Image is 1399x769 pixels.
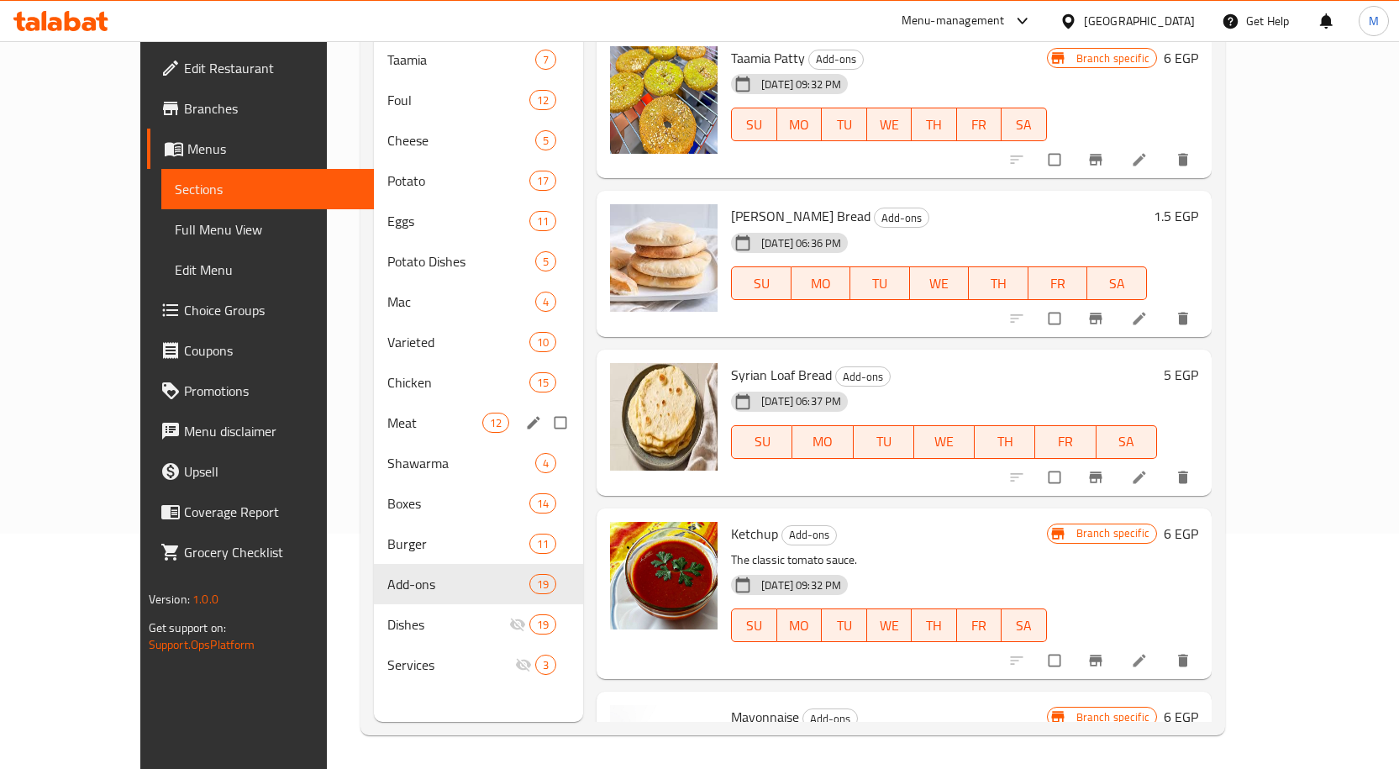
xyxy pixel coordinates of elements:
span: 1.0.0 [193,588,219,610]
button: MO [792,425,853,459]
a: Edit Menu [161,250,374,290]
span: Select to update [1039,144,1074,176]
span: SA [1094,271,1140,296]
button: WE [867,608,913,642]
div: items [482,413,509,433]
button: SU [731,108,776,141]
div: Foul12 [374,80,583,120]
a: Support.OpsPlatform [149,634,255,656]
span: 11 [530,536,555,552]
span: Mac [387,292,535,312]
button: FR [957,608,1002,642]
span: MO [798,271,844,296]
div: Taamia7 [374,40,583,80]
a: Branches [147,88,374,129]
span: 4 [536,456,555,471]
span: Services [387,655,515,675]
div: Burger11 [374,524,583,564]
span: WE [874,113,906,137]
span: Select to update [1039,461,1074,493]
a: Edit menu item [1131,469,1151,486]
div: Cheese5 [374,120,583,161]
span: Syrian Loaf Bread [731,362,832,387]
a: Coupons [147,330,374,371]
span: SA [1008,614,1040,638]
span: Shawarma [387,453,535,473]
button: TU [850,266,910,300]
div: items [529,493,556,514]
span: FR [964,113,996,137]
span: Taamia Patty [731,45,805,71]
button: FR [1028,266,1088,300]
a: Full Menu View [161,209,374,250]
span: Select to update [1039,303,1074,334]
span: TH [918,614,950,638]
button: Branch-specific-item [1077,300,1118,337]
div: Add-ons19 [374,564,583,604]
button: TH [912,608,957,642]
span: WE [921,429,968,454]
h6: 6 EGP [1164,46,1198,70]
img: Shami Loaf Bread [610,204,718,312]
a: Menu disclaimer [147,411,374,451]
button: TH [969,266,1028,300]
span: Select to update [1039,645,1074,677]
span: M [1369,12,1379,30]
div: Chicken [387,372,529,392]
button: TH [975,425,1035,459]
span: Varieted [387,332,529,352]
span: 19 [530,617,555,633]
nav: Menu sections [374,33,583,692]
span: Potato [387,171,529,191]
a: Edit Restaurant [147,48,374,88]
button: delete [1165,300,1205,337]
h6: 6 EGP [1164,522,1198,545]
a: Menus [147,129,374,169]
button: Branch-specific-item [1077,642,1118,679]
div: [GEOGRAPHIC_DATA] [1084,12,1195,30]
span: [DATE] 06:37 PM [755,393,848,409]
div: Cheese [387,130,535,150]
span: 15 [530,375,555,391]
button: SA [1002,108,1047,141]
span: TH [981,429,1028,454]
span: Eggs [387,211,529,231]
span: Taamia [387,50,535,70]
div: Add-ons [387,574,529,594]
div: Varieted10 [374,322,583,362]
span: Meat [387,413,482,433]
button: FR [957,108,1002,141]
button: TU [822,608,867,642]
span: Menu disclaimer [184,421,360,441]
span: [PERSON_NAME] Bread [731,203,870,229]
h6: 5 EGP [1164,363,1198,387]
span: Edit Menu [175,260,360,280]
a: Grocery Checklist [147,532,374,572]
span: SU [739,271,784,296]
button: WE [914,425,975,459]
span: Edit Restaurant [184,58,360,78]
span: 19 [530,577,555,593]
div: items [535,130,556,150]
span: TU [828,614,860,638]
span: 5 [536,133,555,149]
span: Branches [184,98,360,119]
div: Eggs11 [374,201,583,241]
span: WE [917,271,963,296]
a: Upsell [147,451,374,492]
span: 11 [530,213,555,229]
img: Ketchup [610,522,718,629]
span: Foul [387,90,529,110]
div: Dishes [387,614,509,635]
span: 5 [536,254,555,270]
div: Meat12edit [374,403,583,443]
div: Add-ons [781,525,837,545]
button: delete [1165,459,1205,496]
span: Add-ons [782,525,836,545]
button: TU [822,108,867,141]
span: Boxes [387,493,529,514]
